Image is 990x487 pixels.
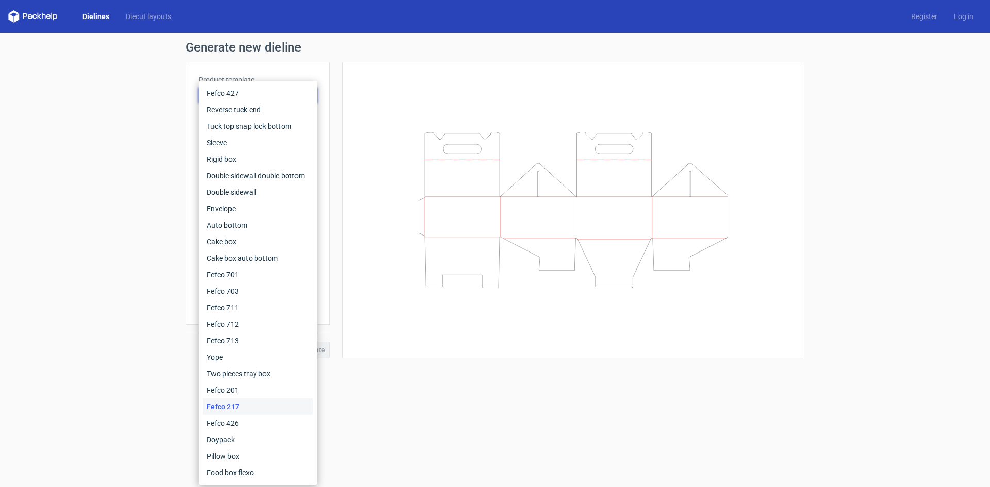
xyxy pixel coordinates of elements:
[203,266,313,283] div: Fefco 701
[203,349,313,365] div: Yope
[903,11,946,22] a: Register
[203,167,313,184] div: Double sidewall double bottom
[203,151,313,167] div: Rigid box
[203,233,313,250] div: Cake box
[203,398,313,415] div: Fefco 217
[203,365,313,382] div: Two pieces tray box
[203,283,313,299] div: Fefco 703
[203,250,313,266] div: Cake box auto bottom
[203,299,313,316] div: Fefco 711
[203,85,313,102] div: Fefco 427
[203,464,313,481] div: Food box flexo
[203,382,313,398] div: Fefco 201
[203,332,313,349] div: Fefco 713
[203,118,313,135] div: Tuck top snap lock bottom
[74,11,118,22] a: Dielines
[199,75,317,85] label: Product template
[946,11,982,22] a: Log in
[203,217,313,233] div: Auto bottom
[203,135,313,151] div: Sleeve
[203,415,313,431] div: Fefco 426
[203,316,313,332] div: Fefco 712
[203,200,313,217] div: Envelope
[118,11,179,22] a: Diecut layouts
[203,448,313,464] div: Pillow box
[203,102,313,118] div: Reverse tuck end
[186,41,804,54] h1: Generate new dieline
[203,431,313,448] div: Doypack
[203,184,313,200] div: Double sidewall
